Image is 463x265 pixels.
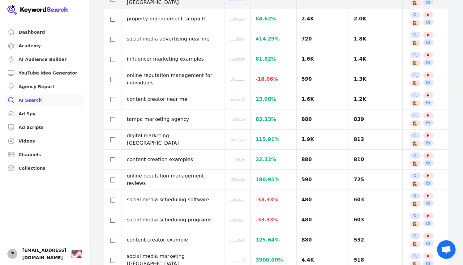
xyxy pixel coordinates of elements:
td: tampa marketing agency [122,109,225,130]
a: Ad Spy [5,108,84,120]
div: 115.91 % [255,136,291,143]
a: YouTube Idea Generator [5,67,84,79]
td: influencer marketing examples [122,49,225,69]
button: 🕵️‍♀️ [413,101,418,106]
div: 1.6K [302,96,344,103]
span: 🕵️‍♀️ [413,61,417,66]
button: 🕵️‍♀️ [413,20,418,25]
button: 🕵️‍♀️ [413,61,418,66]
td: content creator near me [122,89,225,109]
div: 1.3K [354,75,397,83]
span: 🕵️‍♀️ [413,0,417,5]
div: 810 [354,156,397,163]
button: 🇺🇸 [71,248,83,260]
td: social media advertising near me [122,29,225,49]
span: 🕵️‍♀️ [413,241,417,246]
a: Dashboard [5,26,84,38]
a: Agency Report [5,80,84,93]
div: -33.33 % [255,196,291,203]
span: 🕵️‍♀️ [413,181,417,186]
span: 🕵️‍♀️ [413,81,417,86]
div: 3900.00 % [255,256,291,264]
button: 🕵️‍♀️ [413,221,418,226]
span: 🕵️‍♀️ [413,121,417,126]
div: -18.06 % [255,75,291,83]
div: 1.8K [354,35,397,43]
div: 720 [302,35,344,43]
button: 🕵️‍♀️ [413,201,418,206]
div: 480 [302,216,344,224]
button: Open user button [7,249,17,259]
div: 880 [302,156,344,163]
div: 518 [354,256,397,264]
a: AI Audience Builder [5,53,84,66]
span: 🕵️‍♀️ [413,221,417,226]
button: 🕵️‍♀️ [413,121,418,126]
button: 🕵️‍♀️ [413,181,418,186]
div: 532 [354,236,397,244]
button: 🕵️‍♀️ [413,81,418,86]
td: social media scheduling software [122,190,225,210]
div: 1.6K [302,55,344,63]
div: 23.08 % [255,96,291,103]
td: online reputation management reviews [122,170,225,190]
div: 180.95 % [255,176,291,183]
div: 2.0K [354,15,397,23]
div: 603 [354,216,397,224]
div: 839 [354,116,397,123]
div: 590 [302,176,344,183]
div: 590 [302,75,344,83]
div: 603 [354,196,397,203]
span: [EMAIL_ADDRESS][DOMAIN_NAME] [22,246,66,261]
div: 414.29 % [255,35,291,43]
span: 🕵️‍♀️ [413,20,417,25]
td: social media scheduling programs [122,210,225,230]
a: Videos [5,135,84,147]
div: 125.64 % [255,236,291,244]
span: 🕵️‍♀️ [413,41,417,45]
div: 480 [302,196,344,203]
div: 83.33 % [255,116,291,123]
div: 1.9K [302,136,344,143]
div: 81.82 % [255,55,291,63]
a: Academy [5,40,84,52]
div: Open chat [437,240,456,259]
a: Ad Scripts [5,121,84,134]
div: -33.33 % [255,216,291,224]
button: 🕵️‍♀️ [413,41,418,45]
td: content creation examples [122,150,225,170]
td: online reputation management for individuals [122,69,225,89]
button: 🕵️‍♀️ [413,241,418,246]
div: 1.2K [354,96,397,103]
span: 🕵️‍♀️ [413,161,417,166]
button: 🕵️‍♀️ [413,161,418,166]
td: digital marketing [GEOGRAPHIC_DATA] [122,130,225,150]
a: Channels [5,148,84,161]
div: 22.22 % [255,156,291,163]
div: 2.4K [302,15,344,23]
span: 🕵️‍♀️ [413,141,417,146]
div: 84.62 % [255,15,291,23]
span: 🕵️‍♀️ [413,101,417,106]
span: 🕵️‍♀️ [413,201,417,206]
td: content creator example [122,230,225,250]
a: AI Search [5,94,84,106]
div: 725 [354,176,397,183]
td: property management tampa fl [122,9,225,29]
div: 4.4K [302,256,344,264]
img: Your Company [7,5,68,15]
a: Collections [5,162,84,174]
button: 🕵️‍♀️ [413,141,418,146]
div: 1.4K [354,55,397,63]
div: 813 [354,136,397,143]
img: TL MEDIA [7,249,17,259]
button: 🕵️‍♀️ [413,0,418,5]
div: 880 [302,236,344,244]
div: 880 [302,116,344,123]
